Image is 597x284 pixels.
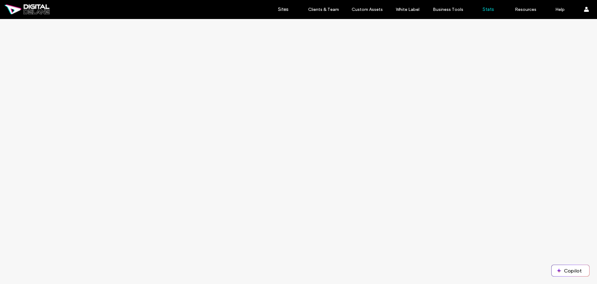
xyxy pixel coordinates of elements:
[352,7,383,12] label: Custom Assets
[552,265,589,276] button: Copilot
[396,7,419,12] label: White Label
[433,7,463,12] label: Business Tools
[308,7,339,12] label: Clients & Team
[278,7,289,12] label: Sites
[483,7,494,12] label: Stats
[555,7,565,12] label: Help
[515,7,536,12] label: Resources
